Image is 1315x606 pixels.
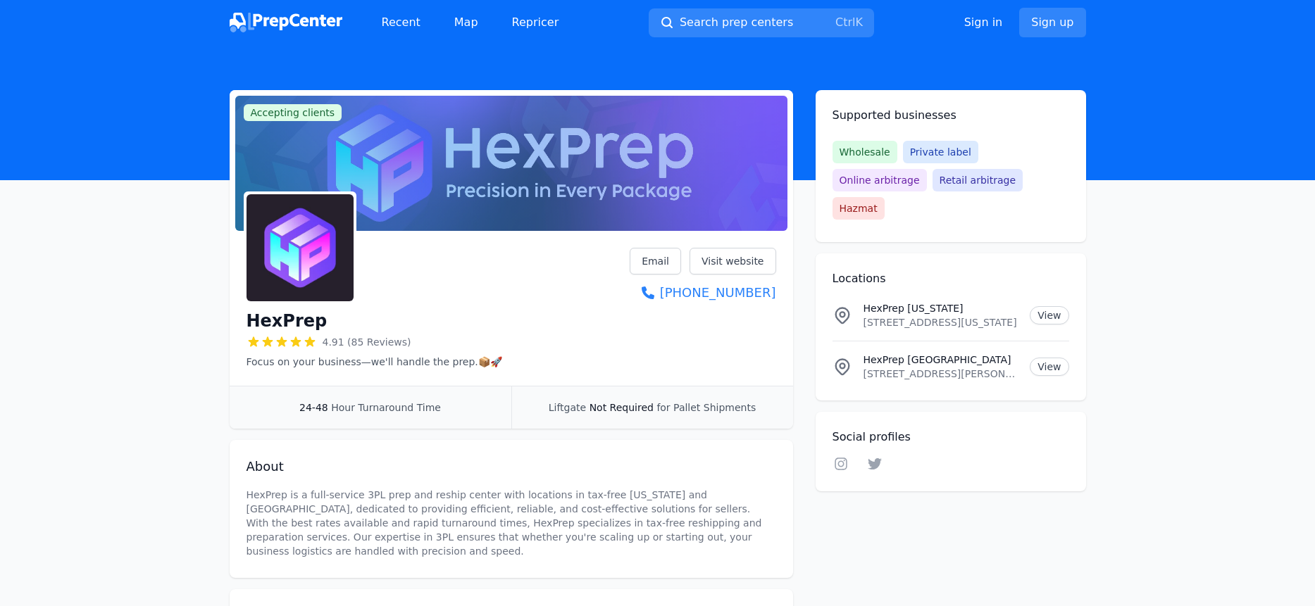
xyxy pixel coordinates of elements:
[903,141,978,163] span: Private label
[1019,8,1085,37] a: Sign up
[501,8,571,37] a: Repricer
[230,13,342,32] img: PrepCenter
[1030,358,1068,376] a: View
[244,104,342,121] span: Accepting clients
[299,402,328,413] span: 24-48
[247,310,328,332] h1: HexPrep
[864,367,1019,381] p: [STREET_ADDRESS][PERSON_NAME][US_STATE]
[443,8,490,37] a: Map
[690,248,776,274] a: Visit website
[323,335,411,349] span: 4.91 (85 Reviews)
[590,402,654,413] span: Not Required
[833,270,1069,287] h2: Locations
[833,169,927,191] span: Online arbitrage
[864,353,1019,367] p: HexPrep [GEOGRAPHIC_DATA]
[630,248,681,274] a: Email
[1030,306,1068,324] a: View
[835,15,855,29] kbd: Ctrl
[833,429,1069,446] h2: Social profiles
[247,355,502,369] p: Focus on your business—we'll handle the prep.📦🚀
[630,283,775,303] a: [PHONE_NUMBER]
[833,197,885,220] span: Hazmat
[370,8,432,37] a: Recent
[649,8,874,37] button: Search prep centersCtrlK
[331,402,441,413] span: Hour Turnaround Time
[549,402,586,413] span: Liftgate
[855,15,863,29] kbd: K
[964,14,1003,31] a: Sign in
[247,488,776,558] p: HexPrep is a full-service 3PL prep and reship center with locations in tax-free [US_STATE] and [G...
[833,141,897,163] span: Wholesale
[864,315,1019,329] p: [STREET_ADDRESS][US_STATE]
[933,169,1023,191] span: Retail arbitrage
[680,14,793,31] span: Search prep centers
[833,107,1069,124] h2: Supported businesses
[247,194,354,301] img: HexPrep
[656,402,756,413] span: for Pallet Shipments
[864,301,1019,315] p: HexPrep [US_STATE]
[247,457,776,476] h2: About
